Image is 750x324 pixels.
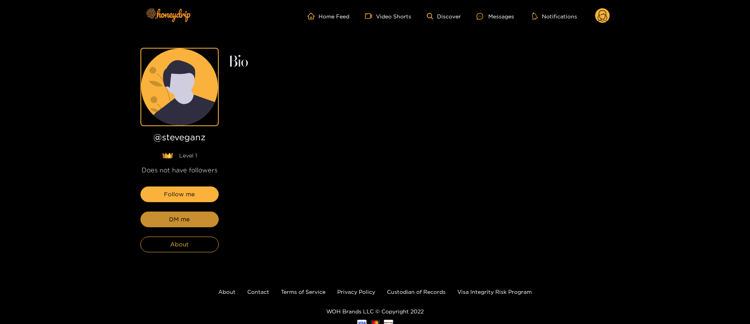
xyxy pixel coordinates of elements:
img: lavel grade [162,152,173,159]
span: video-camera [365,13,376,20]
a: Discover [427,13,461,20]
a: Privacy Policy [337,289,375,295]
button: Follow me [140,186,219,202]
span: DM me [169,215,190,224]
a: Home Feed [308,13,349,20]
div: Does not have followers [140,166,219,175]
a: About [218,289,236,295]
button: About [140,237,219,252]
a: Custodian of Records [387,289,446,295]
h1: @ steveganz [140,132,219,145]
span: Follow me [164,190,195,199]
div: Messages [477,12,514,21]
a: Terms of Service [281,289,326,295]
button: Notifications [530,12,579,20]
h2: Bio [228,56,610,69]
a: Visa Integrity Risk Program [457,289,532,295]
span: home [308,13,318,20]
span: About [170,240,189,249]
button: DM me [140,212,219,227]
a: Video Shorts [365,13,411,20]
span: Level 1 [179,152,197,159]
a: Contact [247,289,269,295]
